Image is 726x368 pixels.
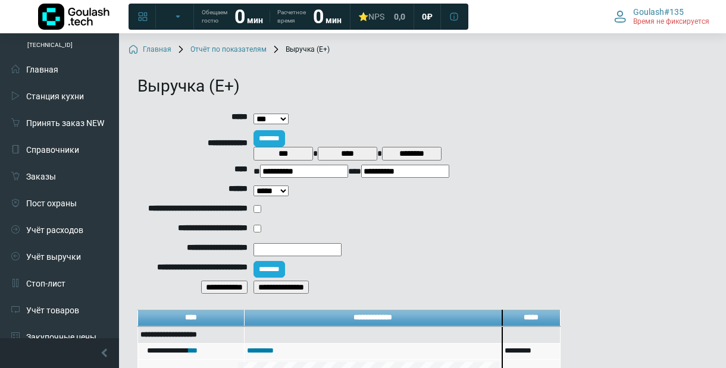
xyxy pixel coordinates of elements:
a: Отчёт по показателям [176,45,267,55]
span: Обещаем гостю [202,8,227,25]
span: 0 [422,11,427,22]
span: Выручка (Е+) [271,45,330,55]
a: 0 ₽ [415,6,440,27]
h1: Выручка (Е+) [137,76,561,96]
strong: 0 [313,5,324,28]
span: ₽ [427,11,433,22]
a: ⭐NPS 0,0 [351,6,412,27]
img: Логотип компании Goulash.tech [38,4,109,30]
span: 0,0 [394,11,405,22]
span: NPS [368,12,384,21]
span: мин [247,15,263,25]
span: Время не фиксируется [633,17,709,27]
button: Goulash#135 Время не фиксируется [607,4,716,29]
div: ⭐ [358,11,384,22]
span: Goulash#135 [633,7,684,17]
strong: 0 [234,5,245,28]
span: Расчетное время [277,8,306,25]
span: мин [326,15,342,25]
a: Обещаем гостю 0 мин Расчетное время 0 мин [195,6,349,27]
a: Главная [129,45,171,55]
